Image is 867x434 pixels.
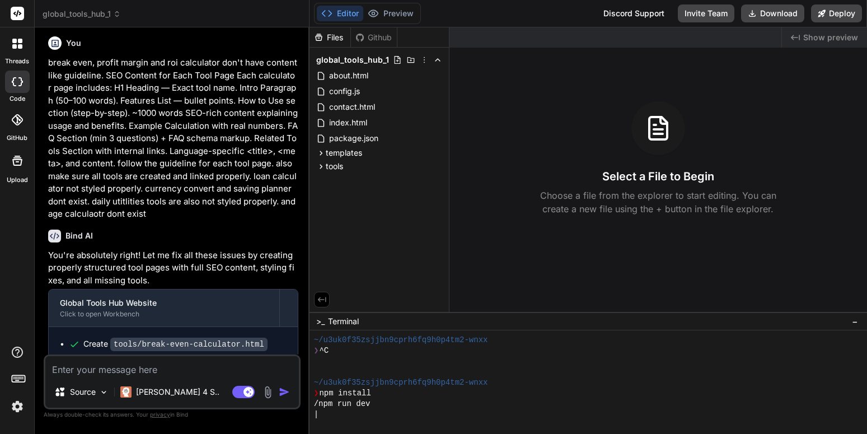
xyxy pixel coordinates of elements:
[261,386,274,399] img: attachment
[110,338,268,351] code: tools/break-even-calculator.html
[811,4,862,22] button: Deploy
[60,310,268,319] div: Click to open Workbench
[310,32,350,43] div: Files
[602,169,714,184] h3: Select a File to Begin
[65,230,93,241] h6: Bind AI
[70,386,96,398] p: Source
[5,57,29,66] label: threads
[7,175,28,185] label: Upload
[328,100,376,114] span: contact.html
[317,6,363,21] button: Editor
[120,386,132,398] img: Claude 4 Sonnet
[49,290,279,326] button: Global Tools Hub WebsiteClick to open Workbench
[351,32,397,43] div: Github
[328,85,361,98] span: config.js
[316,54,389,66] span: global_tools_hub_1
[326,147,362,158] span: templates
[314,346,320,356] span: ❯
[136,386,219,398] p: [PERSON_NAME] 4 S..
[314,399,371,409] span: /npm run dev
[279,386,290,398] img: icon
[328,69,369,82] span: about.html
[314,409,318,420] span: |
[314,377,488,388] span: ~/u3uk0f35zsjjbn9cprh6fq9h0p4tm2-wnxx
[328,116,368,129] span: index.html
[533,189,784,216] p: Choose a file from the explorer to start editing. You can create a new file using the + button in...
[66,38,81,49] h6: You
[314,388,320,399] span: ❯
[678,4,734,22] button: Invite Team
[316,316,325,327] span: >_
[852,316,858,327] span: −
[43,8,121,20] span: global_tools_hub_1
[363,6,418,21] button: Preview
[597,4,671,22] div: Discord Support
[60,297,268,309] div: Global Tools Hub Website
[328,316,359,327] span: Terminal
[44,409,301,420] p: Always double-check its answers. Your in Bind
[150,411,170,418] span: privacy
[8,397,27,416] img: settings
[7,133,27,143] label: GitHub
[83,338,268,350] div: Create
[314,335,488,346] span: ~/u3uk0f35zsjjbn9cprh6fq9h0p4tm2-wnxx
[850,312,860,330] button: −
[319,346,329,356] span: ^C
[328,132,379,145] span: package.json
[319,388,371,399] span: npm install
[741,4,804,22] button: Download
[10,94,25,104] label: code
[48,57,298,221] p: break even, profit margin and roi calculator don't have content like guideline. SEO Content for E...
[326,161,343,172] span: tools
[48,249,298,287] p: You're absolutely right! Let me fix all these issues by creating properly structured tool pages w...
[99,388,109,397] img: Pick Models
[803,32,858,43] span: Show preview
